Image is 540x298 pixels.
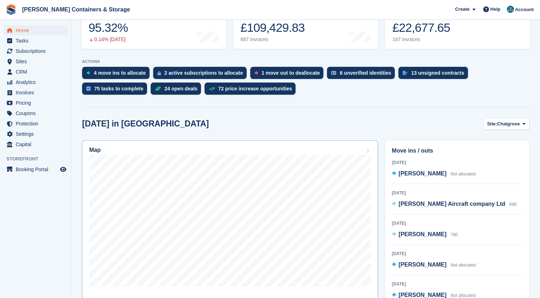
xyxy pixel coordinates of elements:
span: Create [455,6,469,13]
img: stora-icon-8386f47178a22dfd0bd8f6a31ec36ba5ce8667c1dd55bd0f319d3a0aa187defe.svg [6,4,16,15]
div: [DATE] [392,190,523,196]
span: Not allocated [450,263,475,268]
span: Pricing [16,98,59,108]
div: [DATE] [392,159,523,166]
h2: Move ins / outs [392,146,523,155]
span: Account [515,6,534,13]
a: menu [4,46,67,56]
h2: Map [89,147,101,153]
button: Site: Chalgrove [483,118,530,130]
div: 72 price increase opportunities [218,86,292,91]
span: Booking Portal [16,164,59,174]
div: 95.32% [89,20,128,35]
div: 0.14% [DATE] [89,36,128,43]
span: Chalgrove [497,120,520,128]
a: menu [4,88,67,98]
a: [PERSON_NAME] 780 [392,230,458,239]
a: menu [4,139,67,149]
img: active_subscription_to_allocate_icon-d502201f5373d7db506a760aba3b589e785aa758c864c3986d89f69b8ff3... [157,71,161,75]
a: menu [4,67,67,77]
span: 696 [509,202,516,207]
div: 75 tasks to complete [94,86,143,91]
a: menu [4,56,67,66]
a: Occupancy 95.32% 0.14% [DATE] [81,4,226,49]
a: Preview store [59,165,67,174]
div: 4 move ins to allocate [94,70,146,76]
div: [DATE] [392,220,523,227]
a: 13 unsigned contracts [398,67,471,83]
a: menu [4,164,67,174]
a: [PERSON_NAME] Containers & Storage [19,4,133,15]
div: [DATE] [392,250,523,257]
div: 2 active subscriptions to allocate [165,70,243,76]
span: Coupons [16,108,59,118]
a: 24 open deals [151,83,205,98]
a: 72 price increase opportunities [205,83,299,98]
span: Subscriptions [16,46,59,56]
img: Ricky Sanmarco [507,6,514,13]
span: Protection [16,119,59,129]
span: Home [16,25,59,35]
span: [PERSON_NAME] [399,170,446,177]
div: 6 unverified identities [340,70,391,76]
div: 24 open deals [165,86,198,91]
a: 75 tasks to complete [82,83,151,98]
span: Capital [16,139,59,149]
div: 687 invoices [241,36,305,43]
img: price_increase_opportunities-93ffe204e8149a01c8c9dc8f82e8f89637d9d84a8eef4429ea346261dce0b2c0.svg [209,87,215,90]
a: menu [4,25,67,35]
a: [PERSON_NAME] Not allocated [392,169,476,179]
a: menu [4,119,67,129]
a: menu [4,98,67,108]
div: £109,429.83 [241,20,305,35]
a: Month-to-date sales £109,429.83 687 invoices [233,4,378,49]
a: 4 move ins to allocate [82,67,153,83]
span: Not allocated [450,293,475,298]
img: move_outs_to_deallocate_icon-f764333ba52eb49d3ac5e1228854f67142a1ed5810a6f6cc68b1a99e826820c5.svg [254,71,258,75]
p: ACTIONS [82,59,529,64]
a: 6 unverified identities [327,67,398,83]
img: deal-1b604bf984904fb50ccaf53a9ad4b4a5d6e5aea283cecdc64d6e3604feb123c2.svg [155,86,161,91]
a: menu [4,129,67,139]
span: Not allocated [450,172,475,177]
img: move_ins_to_allocate_icon-fdf77a2bb77ea45bf5b3d319d69a93e2d87916cf1d5bf7949dd705db3b84f3ca.svg [86,71,90,75]
a: menu [4,108,67,118]
span: [PERSON_NAME] [399,292,446,298]
span: CRM [16,67,59,77]
a: menu [4,36,67,46]
span: [PERSON_NAME] [399,262,446,268]
span: Invoices [16,88,59,98]
div: 13 unsigned contracts [411,70,464,76]
span: [PERSON_NAME] [399,231,446,237]
span: Site: [487,120,497,128]
a: Awaiting payment £22,677.65 167 invoices [385,4,530,49]
span: Storefront [6,155,71,163]
a: menu [4,77,67,87]
span: Tasks [16,36,59,46]
div: [DATE] [392,281,523,287]
img: contract_signature_icon-13c848040528278c33f63329250d36e43548de30e8caae1d1a13099fd9432cc5.svg [403,71,408,75]
a: 1 move out to deallocate [250,67,327,83]
div: 1 move out to deallocate [262,70,320,76]
img: task-75834270c22a3079a89374b754ae025e5fb1db73e45f91037f5363f120a921f8.svg [86,86,91,91]
a: [PERSON_NAME] Aircraft company Ltd 696 [392,200,516,209]
span: Analytics [16,77,59,87]
span: Settings [16,129,59,139]
img: verify_identity-adf6edd0f0f0b5bbfe63781bf79b02c33cf7c696d77639b501bdc392416b5a36.svg [331,71,336,75]
div: 167 invoices [392,36,450,43]
a: [PERSON_NAME] Not allocated [392,260,476,270]
span: [PERSON_NAME] Aircraft company Ltd [399,201,505,207]
span: Sites [16,56,59,66]
h2: [DATE] in [GEOGRAPHIC_DATA] [82,119,209,129]
div: £22,677.65 [392,20,450,35]
span: Help [490,6,500,13]
span: 780 [450,232,458,237]
a: 2 active subscriptions to allocate [153,67,250,83]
